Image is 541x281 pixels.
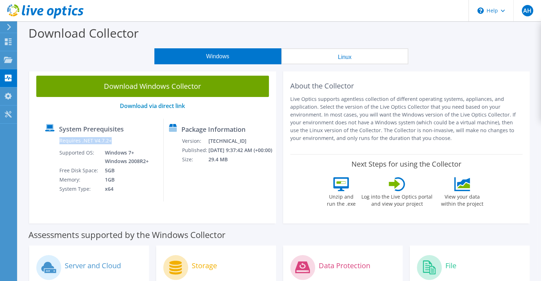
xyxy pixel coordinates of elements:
[36,76,269,97] a: Download Windows Collector
[59,148,100,166] td: Supported OS:
[181,126,245,133] label: Package Information
[65,262,121,269] label: Server and Cloud
[351,160,461,168] label: Next Steps for using the Collector
[182,136,208,146] td: Version:
[208,136,273,146] td: [TECHNICAL_ID]
[182,155,208,164] td: Size:
[182,146,208,155] td: Published:
[477,7,484,14] svg: \n
[100,148,150,166] td: Windows 7+ Windows 2008R2+
[28,231,226,238] label: Assessments supported by the Windows Collector
[100,166,150,175] td: 5GB
[154,48,281,64] button: Windows
[208,155,273,164] td: 29.4 MB
[281,48,408,64] button: Linux
[445,262,456,269] label: File
[208,146,273,155] td: [DATE] 9:37:42 AM (+00:00)
[436,191,488,207] label: View your data within the project
[59,184,100,194] td: System Type:
[100,184,150,194] td: x64
[59,166,100,175] td: Free Disk Space:
[290,82,523,90] h2: About the Collector
[325,191,357,207] label: Unzip and run the .exe
[522,5,533,16] span: AH
[59,125,124,133] label: System Prerequisites
[290,95,523,142] p: Live Optics supports agentless collection of different operating systems, appliances, and applica...
[319,262,370,269] label: Data Protection
[192,262,217,269] label: Storage
[59,175,100,184] td: Memory:
[120,102,185,110] a: Download via direct link
[361,191,433,207] label: Log into the Live Optics portal and view your project
[28,25,139,41] label: Download Collector
[59,137,112,144] label: Requires .NET V4.7.2+
[100,175,150,184] td: 1GB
